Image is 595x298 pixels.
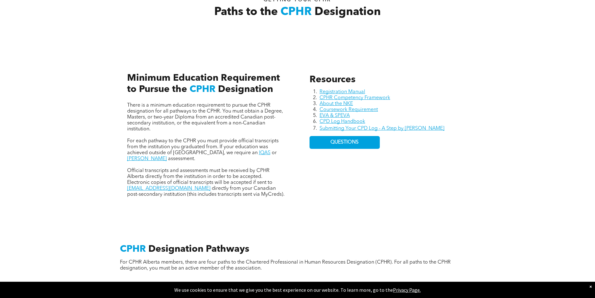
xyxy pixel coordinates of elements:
[320,119,365,124] a: CPD Log Handbook
[320,107,378,112] a: Coursework Requirement
[320,95,390,100] a: CPHR Competency Framework
[320,89,365,94] a: Registration Manual
[310,75,355,84] span: Resources
[127,168,272,185] span: Official transcripts and assessments must be received by CPHR Alberta directly from the instituti...
[214,7,278,18] span: Paths to the
[272,150,277,155] span: or
[320,126,444,131] a: Submitting Your CPD Log - A Step by [PERSON_NAME]
[393,287,421,293] a: Privacy Page.
[127,73,280,94] span: Minimum Education Requirement to Pursue the
[320,101,353,106] a: About the NKE
[120,245,146,254] span: CPHR
[320,113,350,118] a: EVA & SPEVA
[168,156,195,161] span: assessment.
[148,245,249,254] span: Designation Pathways
[120,260,451,271] span: For CPHR Alberta members, there are four paths to the Chartered Professional in Human Resources D...
[259,150,270,155] a: IQAS
[589,283,592,290] div: Dismiss notification
[315,7,381,18] span: Designation
[127,156,167,161] a: [PERSON_NAME]
[190,85,216,94] span: CPHR
[127,139,279,155] span: For each pathway to the CPHR you must provide official transcripts from the institution you gradu...
[218,85,273,94] span: Designation
[127,186,211,191] a: [EMAIL_ADDRESS][DOMAIN_NAME]
[310,136,380,149] a: QUESTIONS
[127,103,283,132] span: There is a minimum education requirement to pursue the CPHR designation for all pathways to the C...
[280,7,312,18] span: CPHR
[330,139,359,145] span: QUESTIONS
